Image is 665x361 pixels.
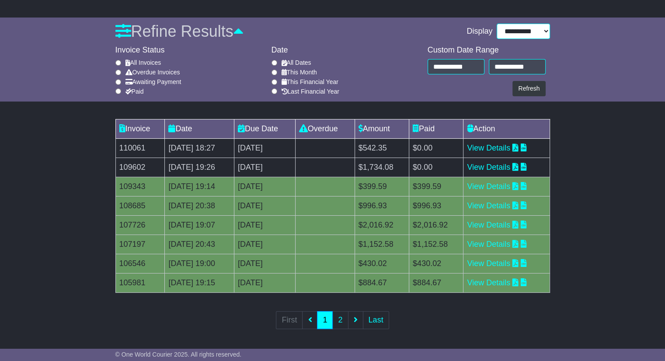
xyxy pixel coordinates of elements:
button: Refresh [512,81,545,96]
td: [DATE] 19:14 [165,177,234,196]
td: [DATE] [234,216,295,235]
td: $1,734.08 [355,158,409,177]
td: Action [463,119,550,139]
td: Date [165,119,234,139]
a: View Details [467,201,510,210]
label: All Dates [282,59,311,67]
span: © One World Courier 2025. All rights reserved. [115,351,242,358]
a: View Details [467,259,510,268]
a: View Details [467,240,510,249]
td: $430.02 [409,254,463,273]
a: Last [363,311,389,329]
label: All Invoices [125,59,161,67]
label: Last Financial Year [282,88,339,95]
td: [DATE] 19:07 [165,216,234,235]
td: [DATE] [234,235,295,254]
td: $1,152.58 [409,235,463,254]
a: 1 [317,311,333,329]
td: [DATE] [234,196,295,216]
td: 105981 [115,273,165,293]
label: This Month [282,69,317,76]
td: $430.02 [355,254,409,273]
a: View Details [467,144,510,152]
td: $0.00 [409,139,463,158]
td: 108685 [115,196,165,216]
td: 109602 [115,158,165,177]
a: View Details [467,278,510,287]
a: Refine Results [115,22,244,40]
td: Overdue [295,119,355,139]
td: [DATE] [234,254,295,273]
td: [DATE] [234,158,295,177]
div: Date [272,46,423,55]
td: $996.93 [409,196,463,216]
td: Invoice [115,119,165,139]
td: $884.67 [355,273,409,293]
td: [DATE] 19:15 [165,273,234,293]
td: [DATE] [234,139,295,158]
a: View Details [467,221,510,229]
div: Invoice Status [115,46,267,55]
td: [DATE] 18:27 [165,139,234,158]
td: 109343 [115,177,165,196]
label: Paid [125,88,144,95]
td: $542.35 [355,139,409,158]
div: Custom Date Range [428,46,546,55]
td: Paid [409,119,463,139]
label: This Financial Year [282,78,338,86]
td: [DATE] 20:43 [165,235,234,254]
td: $1,152.58 [355,235,409,254]
td: 106546 [115,254,165,273]
td: Amount [355,119,409,139]
td: 110061 [115,139,165,158]
td: $399.59 [355,177,409,196]
td: $884.67 [409,273,463,293]
td: [DATE] 20:38 [165,196,234,216]
span: Display [467,27,492,36]
label: Overdue Invoices [125,69,180,76]
td: $0.00 [409,158,463,177]
a: View Details [467,163,510,172]
td: 107726 [115,216,165,235]
td: [DATE] [234,273,295,293]
label: Awaiting Payment [125,78,181,86]
td: [DATE] [234,177,295,196]
td: $2,016.92 [355,216,409,235]
td: $2,016.92 [409,216,463,235]
td: [DATE] 19:00 [165,254,234,273]
td: 107197 [115,235,165,254]
td: $996.93 [355,196,409,216]
td: $399.59 [409,177,463,196]
td: [DATE] 19:26 [165,158,234,177]
a: View Details [467,182,510,191]
a: 2 [332,311,348,329]
td: Due Date [234,119,295,139]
